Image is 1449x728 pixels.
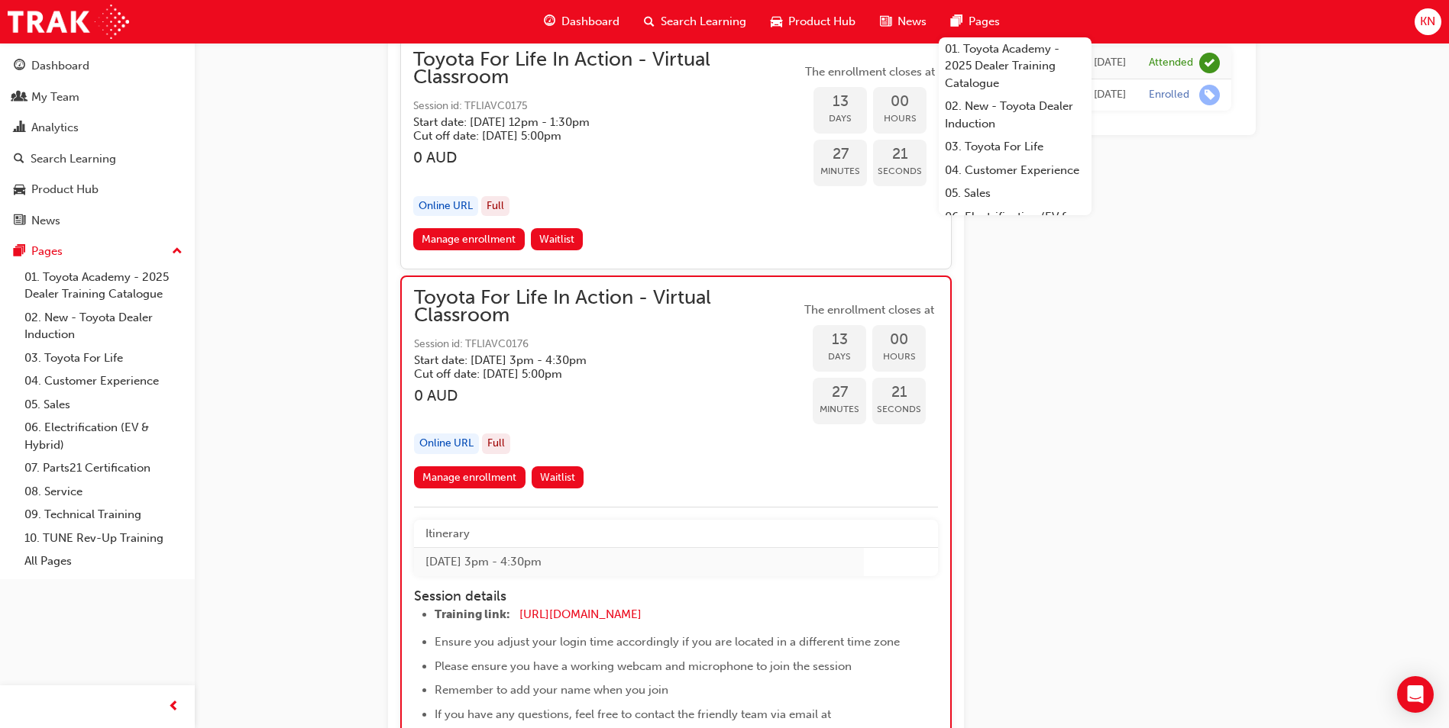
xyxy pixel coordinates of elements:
a: 01. Toyota Academy - 2025 Dealer Training Catalogue [939,37,1092,95]
a: 03. Toyota For Life [18,346,189,370]
a: My Team [6,83,189,111]
span: Minutes [813,163,867,180]
span: people-icon [14,91,25,105]
a: 02. New - Toyota Dealer Induction [18,306,189,346]
span: chart-icon [14,121,25,135]
button: Waitlist [531,228,584,250]
h3: 0 AUD [413,149,801,166]
span: 13 [813,331,866,349]
span: learningRecordVerb_ENROLL-icon [1199,85,1220,105]
span: Pages [969,13,1000,31]
span: If you have any questions, feel free to contact the friendly team via email at [435,707,831,721]
a: 03. Toyota For Life [939,135,1092,159]
button: Toyota For Life In Action - Virtual ClassroomSession id: TFLIAVC0175Start date: [DATE] 12pm - 1:3... [413,51,939,256]
span: search-icon [644,12,655,31]
span: Remember to add your name when you join [435,683,668,697]
button: KN [1415,8,1441,35]
a: car-iconProduct Hub [758,6,868,37]
span: news-icon [880,12,891,31]
div: Product Hub [31,181,99,198]
span: 00 [872,331,926,349]
a: Product Hub [6,176,189,204]
button: Pages [6,237,189,266]
span: car-icon [771,12,782,31]
h4: Session details [414,588,910,605]
span: learningRecordVerb_ATTEND-icon [1199,53,1220,73]
div: Online URL [413,196,478,217]
div: Open Intercom Messenger [1397,676,1434,713]
a: Manage enrollment [414,466,526,488]
span: Please ensure you have a working webcam and microphone to join the session [435,659,852,673]
span: Seconds [873,163,927,180]
img: Trak [8,5,129,39]
div: Tue Aug 19 2025 15:00:00 GMT+1000 (Australian Eastern Standard Time) [1094,54,1126,72]
a: 02. New - Toyota Dealer Induction [939,95,1092,135]
span: Toyota For Life In Action - Virtual Classroom [413,51,801,85]
a: News [6,207,189,235]
a: 06. Electrification (EV & Hybrid) [939,205,1092,246]
span: pages-icon [951,12,962,31]
span: car-icon [14,183,25,197]
a: [URL][DOMAIN_NAME] [519,607,642,621]
a: 06. Electrification (EV & Hybrid) [18,416,189,456]
a: news-iconNews [868,6,939,37]
a: 10. TUNE Rev-Up Training [18,527,189,550]
span: News [898,13,927,31]
span: guage-icon [14,60,25,73]
span: Product Hub [788,13,855,31]
a: 01. Toyota Academy - 2025 Dealer Training Catalogue [18,266,189,306]
span: up-icon [172,242,183,262]
a: 05. Sales [18,393,189,417]
span: Hours [873,110,927,127]
span: Session id: TFLIAVC0176 [414,336,801,353]
span: Search Learning [661,13,746,31]
a: search-iconSearch Learning [632,6,758,37]
div: Search Learning [31,150,116,168]
a: 07. Parts21 Certification [18,456,189,480]
button: Toyota For Life In Action - Virtual ClassroomSession id: TFLIAVC0176Start date: [DATE] 3pm - 4:30... [414,289,938,494]
div: Pages [31,243,63,260]
span: 27 [813,384,866,401]
a: 04. Customer Experience [939,159,1092,182]
span: pages-icon [14,245,25,259]
span: Waitlist [540,471,575,484]
span: Ensure you adjust your login time accordingly if you are located in a different time zone [435,635,900,649]
h5: Start date: [DATE] 12pm - 1:30pm [413,115,777,129]
div: News [31,212,60,230]
th: Itinerary [414,520,864,548]
div: Full [481,196,509,217]
span: news-icon [14,214,25,228]
h5: Cut off date: [DATE] 5:00pm [413,129,777,143]
h5: Cut off date: [DATE] 5:00pm [414,367,776,381]
a: 05. Sales [939,182,1092,205]
span: 21 [873,146,927,163]
a: Analytics [6,114,189,142]
span: guage-icon [544,12,555,31]
span: The enrollment closes at [801,301,938,319]
a: 04. Customer Experience [18,369,189,393]
a: guage-iconDashboard [532,6,632,37]
span: 21 [872,384,926,401]
button: Waitlist [532,466,584,488]
span: The enrollment closes at [801,63,939,81]
div: My Team [31,89,79,106]
span: 27 [813,146,867,163]
span: Dashboard [561,13,619,31]
span: Training link: [435,607,510,621]
div: Analytics [31,119,79,137]
span: 13 [813,93,867,111]
span: Hours [872,348,926,366]
span: search-icon [14,153,24,166]
div: Full [482,433,510,454]
a: All Pages [18,549,189,573]
span: 00 [873,93,927,111]
span: Minutes [813,401,866,418]
span: Days [813,110,867,127]
div: Enrolled [1149,88,1189,102]
a: Search Learning [6,145,189,173]
div: Dashboard [31,57,89,75]
td: [DATE] 3pm - 4:30pm [414,548,864,576]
